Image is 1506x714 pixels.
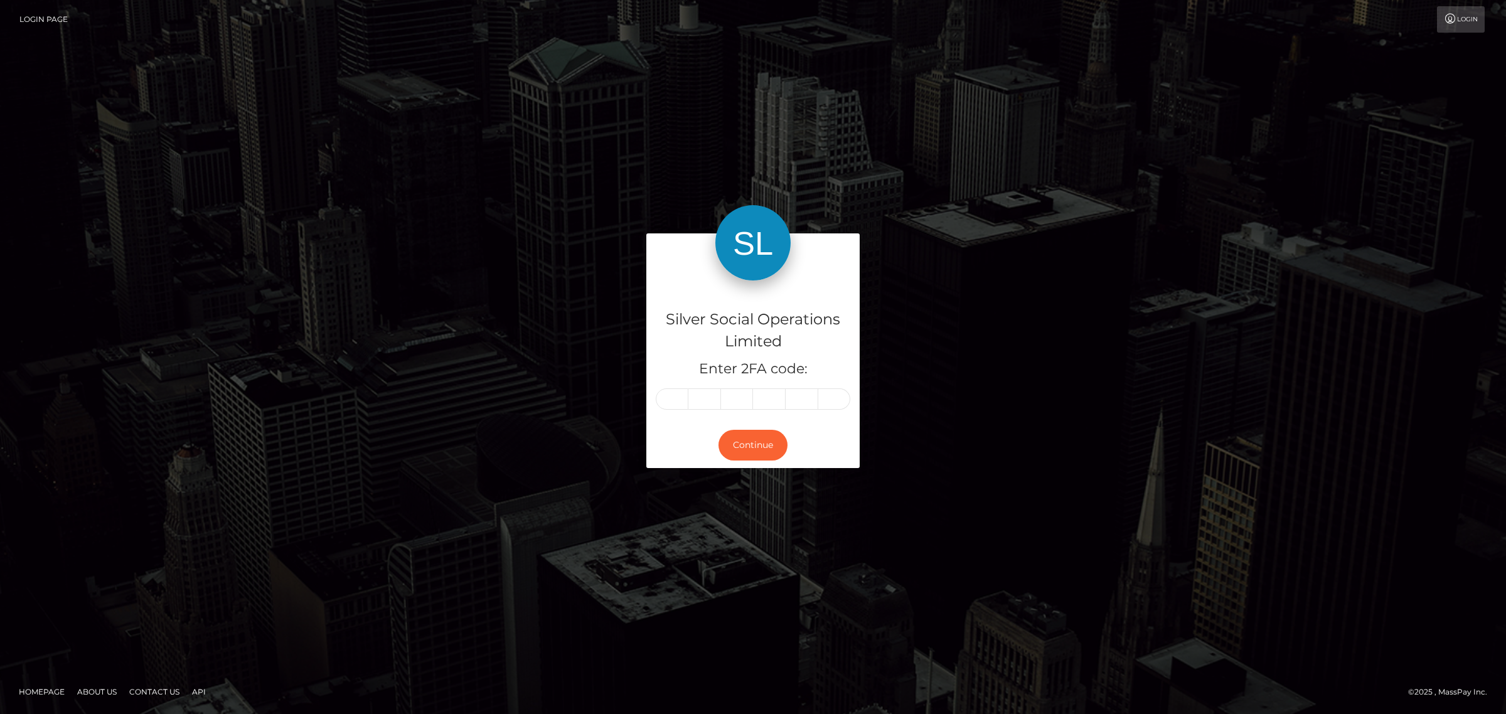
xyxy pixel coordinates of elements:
[72,682,122,701] a: About Us
[19,6,68,33] a: Login Page
[1437,6,1485,33] a: Login
[718,430,788,461] button: Continue
[715,205,791,280] img: Silver Social Operations Limited
[14,682,70,701] a: Homepage
[187,682,211,701] a: API
[656,309,850,353] h4: Silver Social Operations Limited
[656,360,850,379] h5: Enter 2FA code:
[1408,685,1497,699] div: © 2025 , MassPay Inc.
[124,682,184,701] a: Contact Us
